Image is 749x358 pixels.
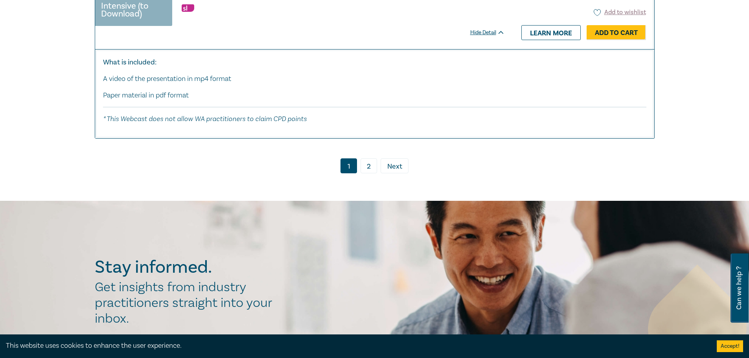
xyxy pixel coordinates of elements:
a: 1 [340,158,357,173]
small: Intensive (to Download) [101,2,166,18]
span: Next [387,162,402,172]
p: Paper material in pdf format [103,90,646,101]
div: This website uses cookies to enhance the user experience. [6,341,705,351]
span: Can we help ? [735,258,743,318]
div: Hide Detail [470,29,513,37]
a: Next [381,158,409,173]
strong: What is included: [103,58,156,67]
p: A video of the presentation in mp4 format [103,74,646,84]
h2: Get insights from industry practitioners straight into your inbox. [95,279,280,327]
em: * This Webcast does not allow WA practitioners to claim CPD points [103,114,307,123]
h2: Stay informed. [95,257,280,277]
a: Learn more [521,25,581,40]
img: Substantive Law [182,4,194,12]
button: Accept cookies [717,340,743,352]
button: Add to wishlist [594,8,646,17]
a: 2 [361,158,377,173]
a: Add to Cart [587,25,646,40]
